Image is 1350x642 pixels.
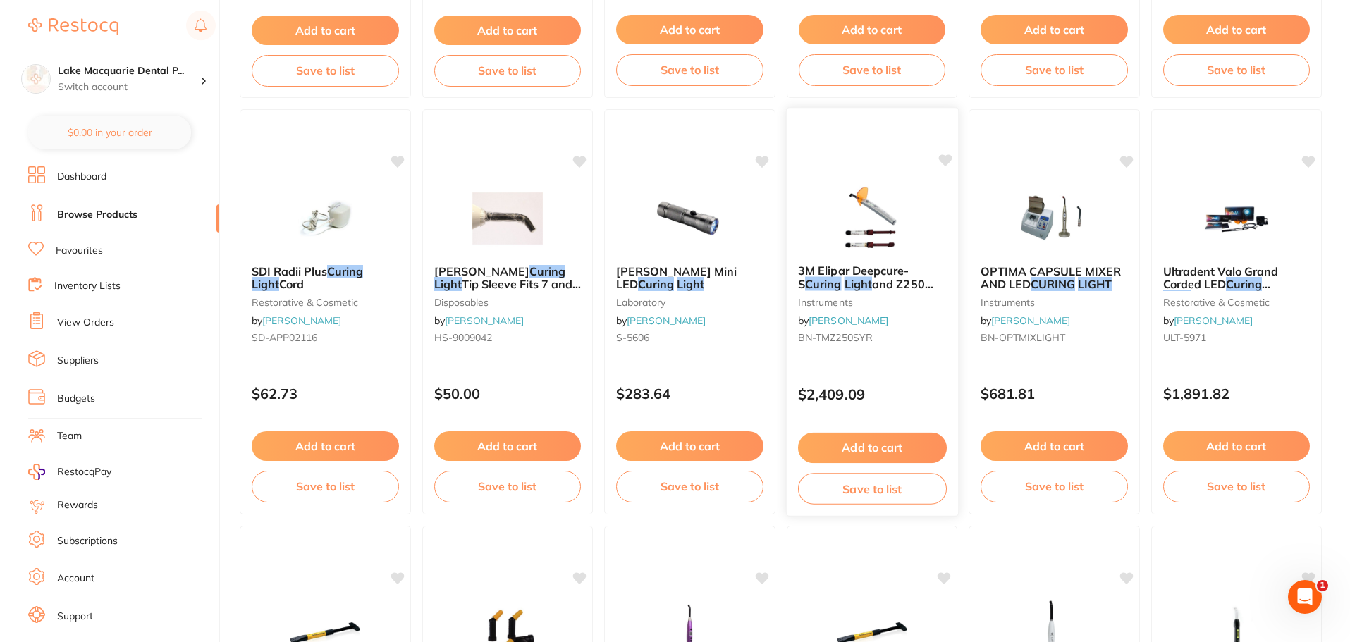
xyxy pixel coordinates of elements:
button: Save to list [799,54,946,85]
span: by [797,314,888,327]
img: Ultradent Valo Grand Corded LED Curing Light and Accessories - Matte Black [1191,183,1282,254]
img: Lake Macquarie Dental Practice [22,65,50,93]
button: Save to list [434,55,582,86]
a: [PERSON_NAME] [809,314,888,327]
b: Scheu LC Mini LED Curing Light [616,265,763,291]
small: laboratory [616,297,763,308]
p: $62.73 [252,385,399,402]
small: instruments [981,297,1128,308]
p: Switch account [58,80,200,94]
button: Add to cart [434,431,582,461]
a: [PERSON_NAME] [627,314,706,327]
em: CURING [1031,277,1075,291]
em: Light [844,277,871,291]
span: SDI Radii Plus [252,264,327,278]
button: Add to cart [434,16,582,45]
a: [PERSON_NAME] [445,314,524,327]
button: Add to cart [252,16,399,45]
button: Save to list [981,471,1128,502]
b: 3M Elipar Deepcure-S Curing Light and Z250 Syringes [797,264,946,290]
span: by [1163,314,1253,327]
span: by [252,314,341,327]
a: Subscriptions [57,534,118,548]
em: Light [434,277,462,291]
a: Account [57,572,94,586]
button: Add to cart [616,15,763,44]
a: [PERSON_NAME] [262,314,341,327]
a: [PERSON_NAME] [991,314,1070,327]
b: HENRY SCHEIN Curing Light Tip Sleeve Fits 7 and 8mm Pk 400 [434,265,582,291]
small: restorative & cosmetic [1163,297,1311,308]
span: SD-APP02116 [252,331,317,344]
span: BN-TMZ250SYR [797,331,872,344]
span: [PERSON_NAME] Mini LED [616,264,737,291]
small: restorative & cosmetic [252,297,399,308]
span: by [616,314,706,327]
b: OPTIMA CAPSULE MIXER AND LED CURING LIGHT [981,265,1128,291]
em: Curing [805,277,842,291]
small: instruments [797,296,946,307]
span: S-5606 [616,331,649,344]
span: by [434,314,524,327]
span: HS-9009042 [434,331,492,344]
button: Save to list [252,55,399,86]
button: Add to cart [1163,431,1311,461]
p: $2,409.09 [797,386,946,402]
p: $50.00 [434,385,582,402]
button: Add to cart [981,431,1128,461]
span: OPTIMA CAPSULE MIXER AND LED [981,264,1121,291]
button: $0.00 in your order [28,116,191,149]
a: Inventory Lists [54,279,121,293]
button: Add to cart [252,431,399,461]
button: Save to list [434,471,582,502]
img: Scheu LC Mini LED Curing Light [644,183,735,254]
em: Curing [529,264,565,278]
img: Restocq Logo [28,18,118,35]
em: Light [1163,290,1191,304]
a: Budgets [57,392,95,406]
em: Curing [1226,277,1262,291]
span: ULT-5971 [1163,331,1206,344]
em: Curing [638,277,674,291]
span: RestocqPay [57,465,111,479]
a: Team [57,429,82,443]
em: Curing [327,264,363,278]
span: and Accessories - Matte Black [1163,290,1285,317]
a: RestocqPay [28,464,111,480]
button: Save to list [1163,54,1311,85]
button: Add to cart [616,431,763,461]
button: Save to list [252,471,399,502]
span: Tip Sleeve Fits 7 and 8mm Pk 400 [434,277,581,304]
small: disposables [434,297,582,308]
b: Ultradent Valo Grand Corded LED Curing Light and Accessories - Matte Black [1163,265,1311,291]
img: RestocqPay [28,464,45,480]
img: SDI Radii Plus Curing Light Cord [279,183,371,254]
button: Add to cart [799,15,946,44]
button: Save to list [616,54,763,85]
b: SDI Radii Plus Curing Light Cord [252,265,399,291]
img: 3M Elipar Deepcure-S Curing Light and Z250 Syringes [826,182,918,253]
a: View Orders [57,316,114,330]
a: Suppliers [57,354,99,368]
a: Restocq Logo [28,11,118,43]
img: OPTIMA CAPSULE MIXER AND LED CURING LIGHT [1008,183,1100,254]
span: BN-OPTMIXLIGHT [981,331,1065,344]
p: $1,891.82 [1163,385,1311,402]
button: Save to list [797,473,946,505]
em: Light [252,277,279,291]
button: Add to cart [1163,15,1311,44]
button: Save to list [616,471,763,502]
em: LIGHT [1078,277,1112,291]
a: [PERSON_NAME] [1174,314,1253,327]
span: Ultradent Valo Grand Corded LED [1163,264,1278,291]
img: HENRY SCHEIN Curing Light Tip Sleeve Fits 7 and 8mm Pk 400 [462,183,553,254]
a: Favourites [56,244,103,258]
a: Support [57,610,93,624]
p: $681.81 [981,385,1128,402]
em: Light [677,277,704,291]
button: Add to cart [981,15,1128,44]
span: [PERSON_NAME] [434,264,529,278]
h4: Lake Macquarie Dental Practice [58,64,200,78]
a: Browse Products [57,208,137,222]
a: Rewards [57,498,98,512]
